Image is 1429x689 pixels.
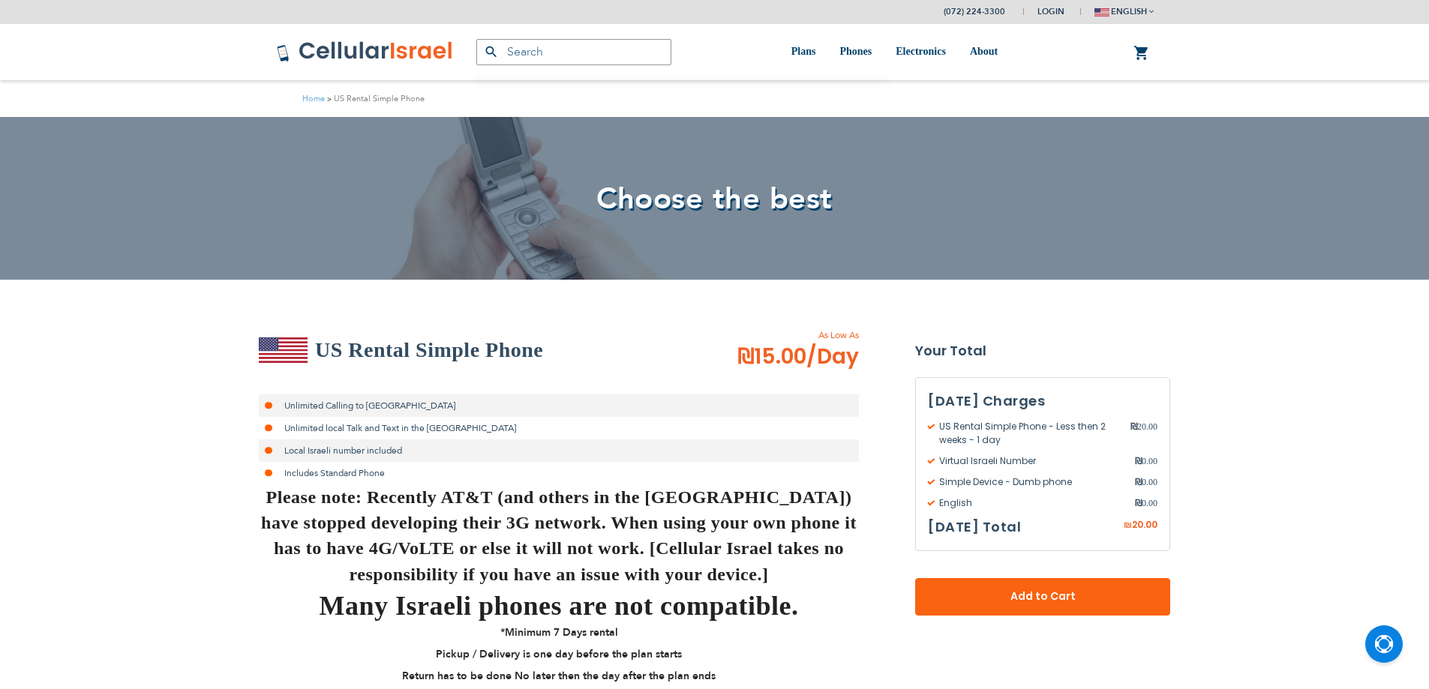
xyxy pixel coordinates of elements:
[1135,475,1142,489] span: ₪
[896,24,946,80] a: Electronics
[839,46,872,57] span: Phones
[1132,518,1157,531] span: 20.00
[1135,454,1157,468] span: 0.00
[915,340,1170,362] strong: Your Total
[928,420,1130,447] span: US Rental Simple Phone - Less then 2 weeks - 1 day
[697,328,859,342] span: As Low As
[259,417,859,439] li: Unlimited local Talk and Text in the [GEOGRAPHIC_DATA]
[1094,1,1154,22] button: english
[1037,6,1064,17] span: Login
[1135,496,1157,510] span: 0.00
[320,591,799,621] strong: Many Israeli phones are not compatible.
[259,462,859,484] li: Includes Standard Phone
[1135,496,1142,510] span: ₪
[965,589,1121,604] span: Add to Cart
[896,46,946,57] span: Electronics
[791,46,816,57] span: Plans
[325,91,425,106] li: US Rental Simple Phone
[915,578,1170,616] button: Add to Cart
[928,516,1021,538] h3: [DATE] Total
[970,24,998,80] a: About
[928,454,1135,468] span: Virtual Israeli Number
[806,342,859,372] span: /Day
[791,24,816,80] a: Plans
[596,178,833,220] span: Choose the best
[302,93,325,104] a: Home
[928,496,1135,510] span: English
[315,335,543,365] h2: US Rental Simple Phone
[928,475,1135,489] span: Simple Device - Dumb phone
[839,24,872,80] a: Phones
[259,439,859,462] li: Local Israeli number included
[737,342,859,372] span: ₪15.00
[276,40,454,63] img: Cellular Israel Logo
[1130,420,1137,433] span: ₪
[402,669,716,683] strong: Return has to be done No later then the day after the plan ends
[436,647,682,661] strong: Pickup / Delivery is one day before the plan starts
[476,39,671,65] input: Search
[500,625,618,640] strong: *Minimum 7 Days rental
[1124,519,1132,532] span: ₪
[928,390,1157,412] h3: [DATE] Charges
[259,337,308,363] img: US Rental Simple Phone
[1135,454,1142,468] span: ₪
[1130,420,1157,447] span: 20.00
[259,394,859,417] li: Unlimited Calling to [GEOGRAPHIC_DATA]
[944,6,1005,17] a: (072) 224-3300
[1135,475,1157,489] span: 0.00
[1094,8,1109,16] img: english
[261,487,857,584] strong: Please note: Recently AT&T (and others in the [GEOGRAPHIC_DATA]) have stopped developing their 3G...
[970,46,998,57] span: About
